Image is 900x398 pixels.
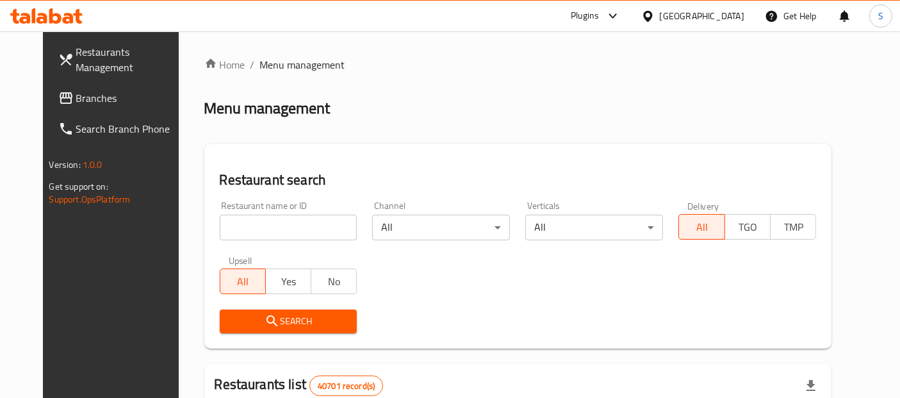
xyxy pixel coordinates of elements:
[684,218,719,236] span: All
[878,9,883,23] span: S
[83,156,102,173] span: 1.0.0
[687,201,719,210] label: Delivery
[215,375,384,396] h2: Restaurants list
[48,83,193,113] a: Branches
[309,376,383,396] div: Total records count
[48,37,193,83] a: Restaurants Management
[271,272,306,291] span: Yes
[678,214,724,240] button: All
[220,310,357,333] button: Search
[311,269,357,294] button: No
[230,313,347,329] span: Search
[49,156,81,173] span: Version:
[525,215,663,240] div: All
[310,380,382,392] span: 40701 record(s)
[250,57,255,72] li: /
[204,57,832,72] nav: breadcrumb
[724,214,771,240] button: TGO
[571,8,599,24] div: Plugins
[76,44,183,75] span: Restaurants Management
[316,272,352,291] span: No
[260,57,345,72] span: Menu management
[225,272,261,291] span: All
[220,269,266,294] button: All
[730,218,765,236] span: TGO
[776,218,811,236] span: TMP
[660,9,744,23] div: [GEOGRAPHIC_DATA]
[265,269,311,294] button: Yes
[48,113,193,144] a: Search Branch Phone
[204,57,245,72] a: Home
[49,191,131,208] a: Support.OpsPlatform
[204,98,331,119] h2: Menu management
[372,215,510,240] div: All
[76,90,183,106] span: Branches
[770,214,816,240] button: TMP
[76,121,183,137] span: Search Branch Phone
[229,256,252,265] label: Upsell
[220,170,817,190] h2: Restaurant search
[49,178,108,195] span: Get support on:
[220,215,357,240] input: Search for restaurant name or ID..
